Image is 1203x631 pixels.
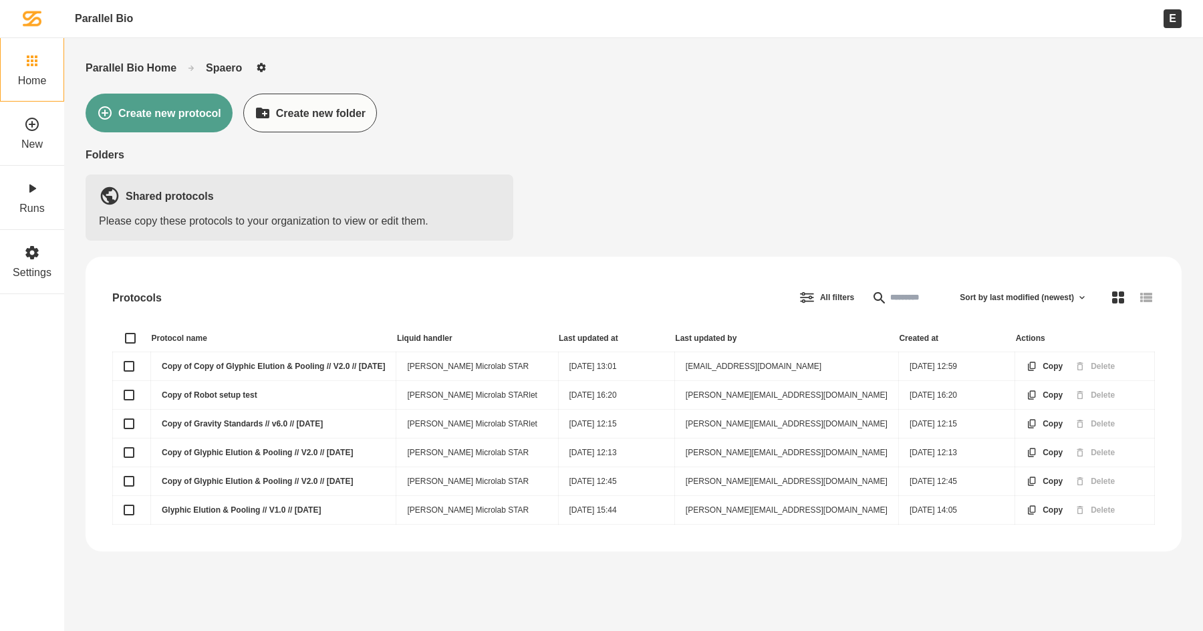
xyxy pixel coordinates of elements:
a: Spaero [206,61,242,74]
button: Copy [1015,407,1074,440]
th: Last updated by [674,325,898,352]
td: [PERSON_NAME] Microlab STAR [396,496,558,525]
td: [DATE] 12:45 [898,467,1015,496]
button: Filter protocol [787,278,865,317]
button: Copy of Robot setup test [124,390,134,400]
button: Delete [1063,407,1126,440]
button: List view [1127,278,1166,317]
div: Shared protocols [126,190,500,203]
label: Runs [19,202,44,215]
div: Please copy these protocols to your organization to view or edit them. [99,215,500,227]
label: Settings [13,266,51,279]
div: Folders [86,148,1182,161]
td: [DATE] 16:20 [558,381,674,410]
td: [DATE] 12:59 [898,352,1015,381]
a: Copy of Copy of Glyphic Elution & Pooling // V2.0 // [DATE] [162,362,385,371]
div: Protocols [112,291,162,304]
a: Copy of Robot setup test [162,390,257,400]
a: Glyphic Elution & Pooling // V1.0 // [DATE] [162,505,321,515]
th: Actions [1015,325,1155,352]
button: Copy [1015,436,1074,469]
button: Glyphic Elution & Pooling // V1.0 // [DATE] [124,505,134,515]
button: Copy of Glyphic Elution & Pooling // V2.0 // [DATE] [124,447,134,458]
img: Spaero logomark [23,9,41,28]
td: [DATE] 13:01 [558,352,674,381]
tr: Copy of Robot setup test [113,381,1155,410]
div: E [1164,9,1182,27]
td: [PERSON_NAME] Microlab STAR [396,352,558,381]
button: Copy [1015,378,1074,412]
button: Copy [1015,350,1074,383]
td: [DATE] 14:05 [898,496,1015,525]
button: Copy of Gravity Standards // v6.0 // [DATE] [124,418,134,429]
a: Parallel Bio [75,12,133,25]
th: Liquid handler [396,325,558,352]
button: Delete [1063,350,1126,383]
tr: Copy of Glyphic Elution & Pooling // V2.0 // [DATE] [113,438,1155,467]
td: [PERSON_NAME] Microlab STARlet [396,381,558,410]
td: [PERSON_NAME][EMAIL_ADDRESS][DOMAIN_NAME] [674,467,898,496]
label: Home [18,74,47,87]
th: Created at [898,325,1015,352]
button: Copy [1015,493,1074,527]
tr: Copy of Copy of Glyphic Elution & Pooling // V2.0 // [DATE] [113,352,1155,381]
button: Create new folder [243,94,377,132]
td: [PERSON_NAME] Microlab STARlet [396,410,558,438]
td: [PERSON_NAME][EMAIL_ADDRESS][DOMAIN_NAME] [674,381,898,410]
td: [PERSON_NAME] Microlab STAR [396,438,558,467]
td: [PERSON_NAME][EMAIL_ADDRESS][DOMAIN_NAME] [674,496,898,525]
button: Delete [1063,378,1126,412]
a: Copy of Glyphic Elution & Pooling // V2.0 // [DATE] [162,448,353,457]
td: [DATE] 16:20 [898,381,1015,410]
td: [DATE] 12:13 [558,438,674,467]
a: Parallel Bio Home [86,61,176,74]
td: [DATE] 12:15 [558,410,674,438]
button: Copy of Copy of Glyphic Elution & Pooling // V2.0 // [DATE] [124,361,134,372]
td: [DATE] 12:13 [898,438,1015,467]
span: Sort by last modified (newest) [960,293,1074,302]
td: [DATE] 12:45 [558,467,674,496]
tr: Copy of Gravity Standards // v6.0 // [DATE] [113,410,1155,438]
button: Delete [1063,465,1126,498]
td: [PERSON_NAME] Microlab STAR [396,467,558,496]
td: [PERSON_NAME][EMAIL_ADDRESS][DOMAIN_NAME] [674,438,898,467]
button: Create new protocol [86,94,233,132]
button: Tile view [1099,278,1138,317]
button: Copy [1015,465,1074,498]
a: Copy of Gravity Standards // v6.0 // [DATE] [162,419,323,428]
button: Folder settings [253,59,270,76]
td: [DATE] 15:44 [558,496,674,525]
th: Last updated at [558,325,674,352]
a: Copy of Glyphic Elution & Pooling // V2.0 // [DATE] [162,477,353,486]
td: [PERSON_NAME][EMAIL_ADDRESS][DOMAIN_NAME] [674,410,898,438]
tr: Copy of Glyphic Elution & Pooling // V2.0 // [DATE] [113,467,1155,496]
td: [EMAIL_ADDRESS][DOMAIN_NAME] [674,352,898,381]
label: New [21,138,43,150]
tr: Glyphic Elution & Pooling // V1.0 // [DATE] [113,496,1155,525]
button: Select all protocols [125,333,136,344]
button: Delete [1063,493,1126,527]
td: [DATE] 12:15 [898,410,1015,438]
button: Delete [1063,436,1126,469]
th: Protocol name [151,325,396,352]
button: Copy of Glyphic Elution & Pooling // V2.0 // [DATE] [124,476,134,487]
